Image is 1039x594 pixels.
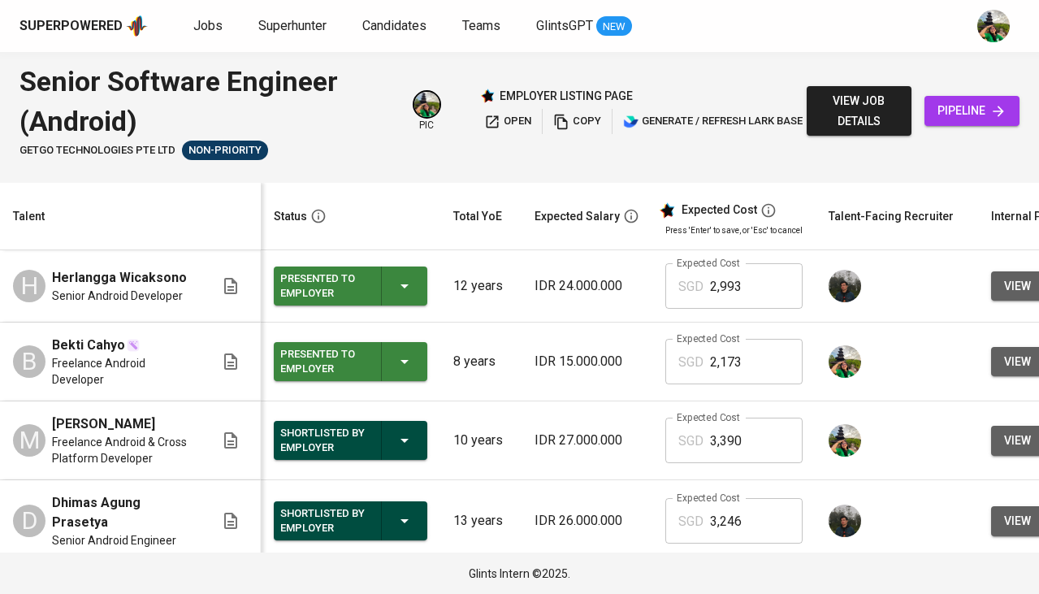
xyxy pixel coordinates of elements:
span: Freelance Android & Cross Platform Developer [52,434,195,466]
button: view job details [807,86,911,136]
div: Total YoE [453,206,502,227]
span: Dhimas Agung Prasetya [52,493,195,532]
span: GlintsGPT [536,18,593,33]
p: SGD [678,353,703,372]
button: Presented to Employer [274,342,427,381]
div: Expected Cost [682,203,757,218]
div: Shortlisted by Employer [280,423,368,458]
img: glenn@glints.com [829,505,861,537]
p: SGD [678,431,703,451]
p: 10 years [453,431,509,450]
span: pipeline [937,101,1007,121]
span: view [1004,431,1031,451]
img: eva@glints.com [829,345,861,378]
span: view [1004,276,1031,297]
div: D [13,505,45,537]
div: Presented to Employer [280,268,368,304]
p: employer listing page [500,88,633,104]
div: M [13,424,45,457]
span: Herlangga Wicaksono [52,268,187,288]
p: SGD [678,277,703,297]
div: H [13,270,45,302]
div: Talent [13,206,45,227]
img: eva@glints.com [414,92,439,117]
p: 8 years [453,352,509,371]
p: 12 years [453,276,509,296]
span: Freelance Android Developer [52,355,195,388]
p: IDR 26.000.000 [535,511,639,531]
span: generate / refresh lark base [623,112,803,131]
span: Jobs [193,18,223,33]
a: GlintsGPT NEW [536,16,632,37]
span: copy [553,112,601,131]
button: Presented to Employer [274,267,427,306]
img: app logo [126,14,148,38]
div: Talent-Facing Recruiter [829,206,954,227]
button: Shortlisted by Employer [274,501,427,540]
span: Non-Priority [182,143,268,158]
div: Senior Software Engineer (Android) [19,62,393,141]
div: Status [274,206,307,227]
span: [PERSON_NAME] [52,414,155,434]
a: Superhunter [258,16,330,37]
img: Glints Star [480,89,495,103]
span: NEW [596,19,632,35]
p: IDR 15.000.000 [535,352,639,371]
p: IDR 27.000.000 [535,431,639,450]
p: 13 years [453,511,509,531]
div: B [13,345,45,378]
img: eva@glints.com [829,424,861,457]
div: Sourcing Difficulties [182,141,268,160]
div: Superpowered [19,17,123,36]
img: eva@glints.com [977,10,1010,42]
span: Teams [462,18,500,33]
a: Candidates [362,16,430,37]
p: IDR 24.000.000 [535,276,639,296]
button: lark generate / refresh lark base [619,109,807,134]
button: copy [549,109,605,134]
p: SGD [678,512,703,531]
div: pic [413,90,441,132]
span: view job details [820,91,898,131]
a: pipeline [924,96,1020,126]
div: Shortlisted by Employer [280,503,368,539]
span: open [484,112,531,131]
button: open [480,109,535,134]
a: Jobs [193,16,226,37]
span: Superhunter [258,18,327,33]
a: Superpoweredapp logo [19,14,148,38]
button: Shortlisted by Employer [274,421,427,460]
span: view [1004,511,1031,531]
img: lark [623,114,639,130]
div: Presented to Employer [280,344,368,379]
span: Bekti Cahyo [52,336,125,355]
span: Candidates [362,18,426,33]
div: Expected Salary [535,206,620,227]
img: glenn@glints.com [829,270,861,302]
img: glints_star.svg [659,202,675,219]
img: magic_wand.svg [127,339,140,352]
p: Press 'Enter' to save, or 'Esc' to cancel [665,224,803,236]
span: Senior Android Engineer [52,532,176,548]
span: GetGo Technologies Pte Ltd [19,143,175,158]
span: view [1004,352,1031,372]
a: Teams [462,16,504,37]
span: Senior Android Developer [52,288,183,304]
